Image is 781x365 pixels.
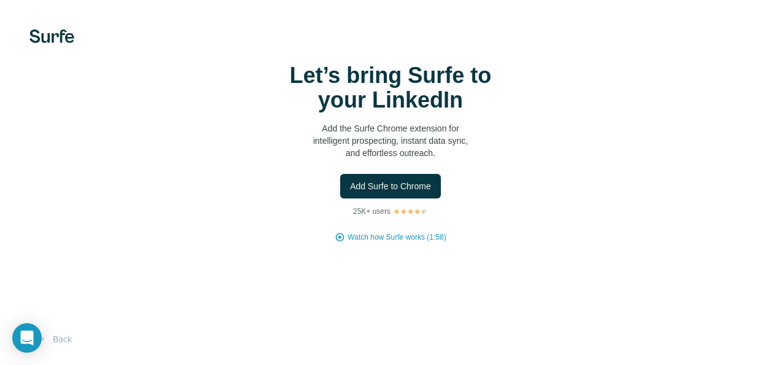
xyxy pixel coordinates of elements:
[29,29,74,43] img: Surfe's logo
[268,122,513,159] p: Add the Surfe Chrome extension for intelligent prospecting, instant data sync, and effortless out...
[353,206,390,217] p: 25K+ users
[393,208,428,215] img: Rating Stars
[350,180,431,192] span: Add Surfe to Chrome
[340,174,441,198] button: Add Surfe to Chrome
[268,63,513,112] h1: Let’s bring Surfe to your LinkedIn
[12,323,42,353] div: Open Intercom Messenger
[348,232,446,243] button: Watch how Surfe works (1:58)
[29,328,80,350] button: Back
